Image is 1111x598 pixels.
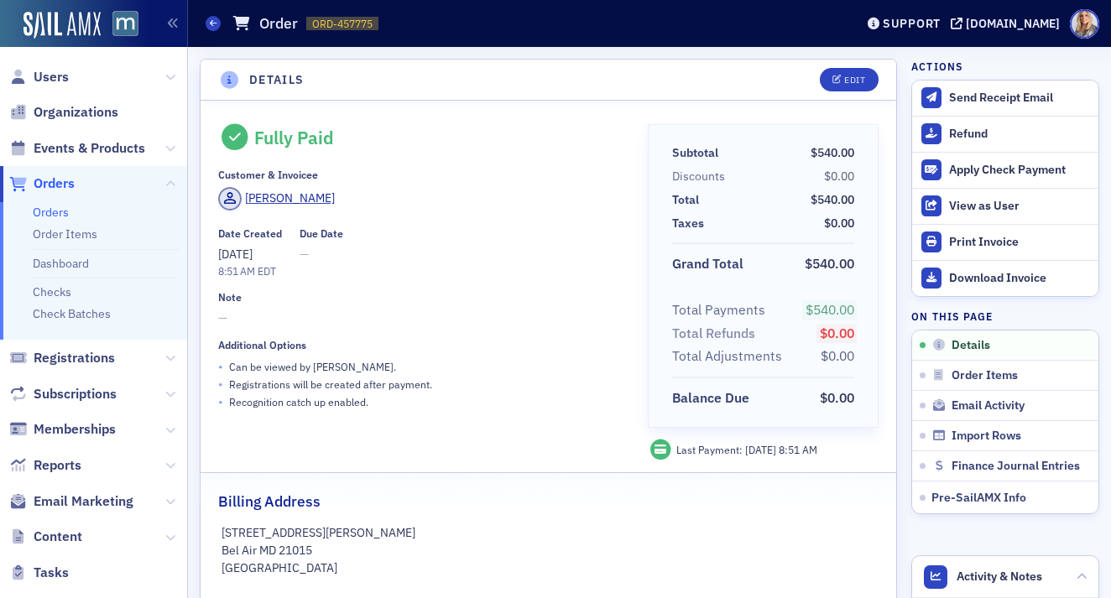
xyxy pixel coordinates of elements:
div: Last Payment: [676,442,817,457]
a: Tasks [9,564,69,582]
div: Discounts [672,168,725,185]
span: — [300,246,343,263]
a: Subscriptions [9,385,117,403]
div: View as User [949,199,1090,214]
a: Order Items [33,226,97,242]
div: Subtotal [672,144,718,162]
h4: Details [249,71,305,89]
span: Taxes [672,215,710,232]
span: Tasks [34,564,69,582]
span: Total Payments [672,300,771,320]
div: Additional Options [218,339,306,351]
button: [DOMAIN_NAME] [951,18,1066,29]
span: EDT [255,264,276,278]
div: Due Date [300,227,343,240]
div: Refund [949,127,1090,142]
a: Print Invoice [912,224,1098,260]
span: Orders [34,174,75,193]
a: Orders [33,205,69,220]
a: Dashboard [33,256,89,271]
h1: Order [259,13,298,34]
button: View as User [912,188,1098,224]
span: Memberships [34,420,116,439]
a: Content [9,528,82,546]
span: Users [34,68,69,86]
span: — [218,309,624,327]
span: Email Activity [952,398,1025,413]
p: Registrations will be created after payment. [229,377,432,392]
span: Pre-SailAMX Info [931,490,1026,505]
div: Customer & Invoicee [218,169,318,181]
span: Grand Total [672,254,749,274]
a: Orders [9,174,75,193]
a: Memberships [9,420,116,439]
span: Reports [34,456,81,475]
span: Finance Journal Entries [952,459,1080,474]
h2: Billing Address [218,491,321,512]
span: $540.00 [805,255,854,272]
span: Activity & Notes [957,568,1042,585]
span: $0.00 [824,169,854,184]
p: [GEOGRAPHIC_DATA] [222,559,876,577]
span: Order Items [952,368,1018,383]
img: SailAMX [112,11,138,37]
span: $540.00 [811,192,854,207]
p: Can be viewed by [PERSON_NAME] . [229,359,396,374]
div: [DOMAIN_NAME] [966,16,1060,31]
span: Content [34,528,82,546]
div: Download Invoice [949,271,1090,286]
span: Subtotal [672,144,724,162]
button: Apply Check Payment [912,152,1098,188]
div: Total Adjustments [672,346,782,367]
a: Download Invoice [912,260,1098,296]
span: • [218,393,223,411]
span: Subscriptions [34,385,117,403]
span: Details [952,338,990,353]
a: Reports [9,456,81,475]
div: Send Receipt Email [949,91,1090,106]
div: Total [672,191,699,209]
div: Note [218,291,242,304]
span: ORD-457775 [312,17,373,31]
div: Total Payments [672,300,765,320]
a: Email Marketing [9,492,133,511]
h4: On this page [911,309,1099,324]
span: Profile [1070,9,1099,39]
button: Edit [820,68,878,91]
span: Email Marketing [34,492,133,511]
button: Refund [912,116,1098,152]
span: Events & Products [34,139,145,158]
div: Edit [844,75,865,85]
a: [PERSON_NAME] [218,187,335,211]
span: • [218,376,223,393]
div: Print Invoice [949,235,1090,250]
span: Total Adjustments [672,346,788,367]
a: Events & Products [9,139,145,158]
span: Total [672,191,705,209]
span: $540.00 [811,145,854,160]
img: SailAMX [23,12,101,39]
div: Date Created [218,227,282,240]
div: Apply Check Payment [949,163,1090,178]
span: Discounts [672,168,731,185]
span: $0.00 [821,347,854,364]
span: $0.00 [820,325,854,341]
a: Checks [33,284,71,299]
p: Recognition catch up enabled. [229,394,368,409]
div: Fully Paid [254,127,334,148]
time: 8:51 AM [218,264,255,278]
span: Total Refunds [672,324,761,344]
a: Registrations [9,349,115,367]
div: [PERSON_NAME] [245,190,335,207]
p: [STREET_ADDRESS][PERSON_NAME] [222,524,876,542]
span: Balance Due [672,388,755,408]
button: Send Receipt Email [912,81,1098,116]
span: Registrations [34,349,115,367]
span: 8:51 AM [779,443,817,456]
span: [DATE] [745,443,779,456]
div: Taxes [672,215,704,232]
a: View Homepage [101,11,138,39]
span: Organizations [34,103,118,122]
a: Check Batches [33,306,111,321]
